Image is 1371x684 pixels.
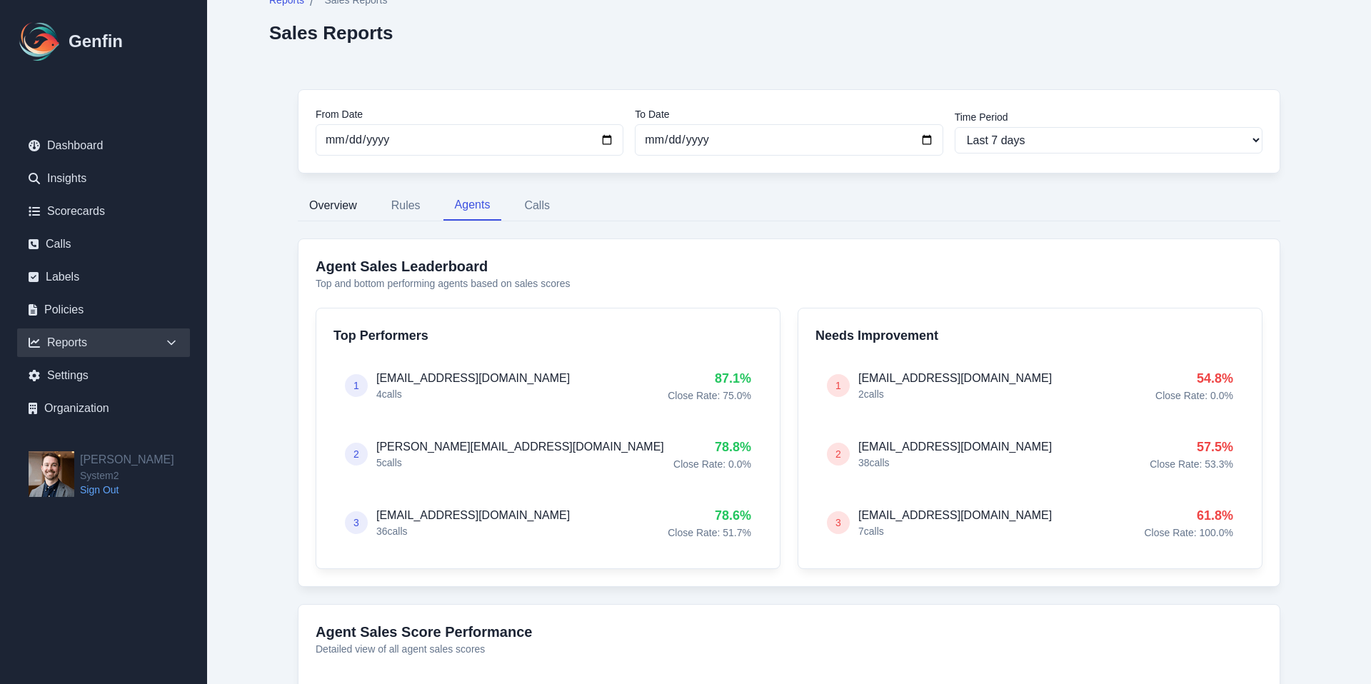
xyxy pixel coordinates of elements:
[1150,457,1233,471] p: Close Rate: 53.3 %
[316,256,1262,276] h3: Agent Sales Leaderboard
[835,515,841,530] span: 3
[269,22,393,44] h2: Sales Reports
[17,19,63,64] img: Logo
[80,451,174,468] h2: [PERSON_NAME]
[17,361,190,390] a: Settings
[298,191,368,221] button: Overview
[17,197,190,226] a: Scorecards
[17,263,190,291] a: Labels
[858,524,1052,538] p: 7 calls
[80,483,174,497] a: Sign Out
[1155,388,1233,403] p: Close Rate: 0.0 %
[1144,525,1233,540] p: Close Rate: 100.0 %
[29,451,74,497] img: Jordan Stamman
[668,506,751,525] p: 78.6 %
[376,370,570,387] h5: [EMAIL_ADDRESS][DOMAIN_NAME]
[17,131,190,160] a: Dashboard
[858,370,1052,387] h5: [EMAIL_ADDRESS][DOMAIN_NAME]
[316,276,1262,291] p: Top and bottom performing agents based on sales scores
[353,378,359,393] span: 1
[333,326,763,346] h4: Top Performers
[316,622,1262,642] h3: Agent Sales Score Performance
[1144,506,1233,525] p: 61.8 %
[443,191,502,221] button: Agents
[815,326,1245,346] h4: Needs Improvement
[376,387,570,401] p: 4 calls
[858,456,1052,470] p: 38 calls
[376,507,570,524] h5: [EMAIL_ADDRESS][DOMAIN_NAME]
[17,164,190,193] a: Insights
[635,107,943,121] label: To Date
[376,438,664,456] h5: [PERSON_NAME][EMAIL_ADDRESS][DOMAIN_NAME]
[668,368,751,388] p: 87.1 %
[17,296,190,324] a: Policies
[69,30,123,53] h1: Genfin
[376,456,664,470] p: 5 calls
[673,437,751,457] p: 78.8 %
[835,447,841,461] span: 2
[376,524,570,538] p: 36 calls
[673,457,751,471] p: Close Rate: 0.0 %
[353,447,359,461] span: 2
[1150,437,1233,457] p: 57.5 %
[513,191,561,221] button: Calls
[835,378,841,393] span: 1
[17,394,190,423] a: Organization
[316,107,623,121] label: From Date
[668,388,751,403] p: Close Rate: 75.0 %
[668,525,751,540] p: Close Rate: 51.7 %
[858,438,1052,456] h5: [EMAIL_ADDRESS][DOMAIN_NAME]
[17,328,190,357] div: Reports
[1155,368,1233,388] p: 54.8 %
[17,230,190,258] a: Calls
[316,642,1262,656] p: Detailed view of all agent sales scores
[353,515,359,530] span: 3
[858,507,1052,524] h5: [EMAIL_ADDRESS][DOMAIN_NAME]
[80,468,174,483] span: System2
[380,191,432,221] button: Rules
[955,110,1262,124] label: Time Period
[858,387,1052,401] p: 2 calls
